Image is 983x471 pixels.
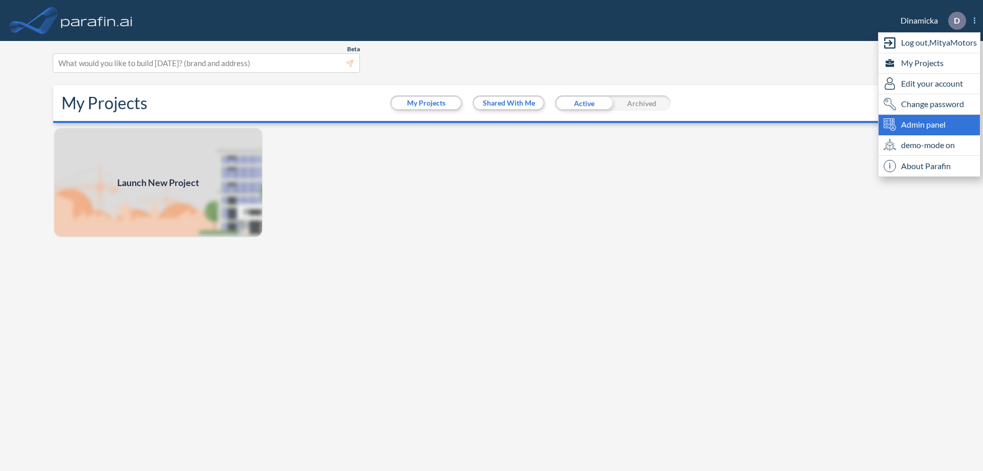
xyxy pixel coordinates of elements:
img: add [53,127,263,238]
a: Launch New Project [53,127,263,238]
span: Log out, MityaMotors [901,36,977,49]
div: demo-mode on [879,135,980,156]
span: i [884,160,896,172]
div: Edit user [879,74,980,94]
h2: My Projects [61,93,147,113]
div: Active [555,95,613,111]
span: My Projects [901,57,944,69]
img: logo [59,10,135,31]
span: Beta [347,45,360,53]
span: Change password [901,98,964,110]
button: My Projects [392,97,461,109]
span: About Parafin [901,160,951,172]
div: Change password [879,94,980,115]
div: Log out [879,33,980,53]
span: Admin panel [901,118,946,131]
div: Archived [613,95,671,111]
p: D [954,16,960,25]
div: Dinamicka [885,12,975,30]
span: Launch New Project [117,176,199,190]
button: Shared With Me [474,97,543,109]
div: Admin panel [879,115,980,135]
span: demo-mode on [901,139,955,151]
span: Edit your account [901,77,963,90]
div: About Parafin [879,156,980,176]
div: My Projects [879,53,980,74]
